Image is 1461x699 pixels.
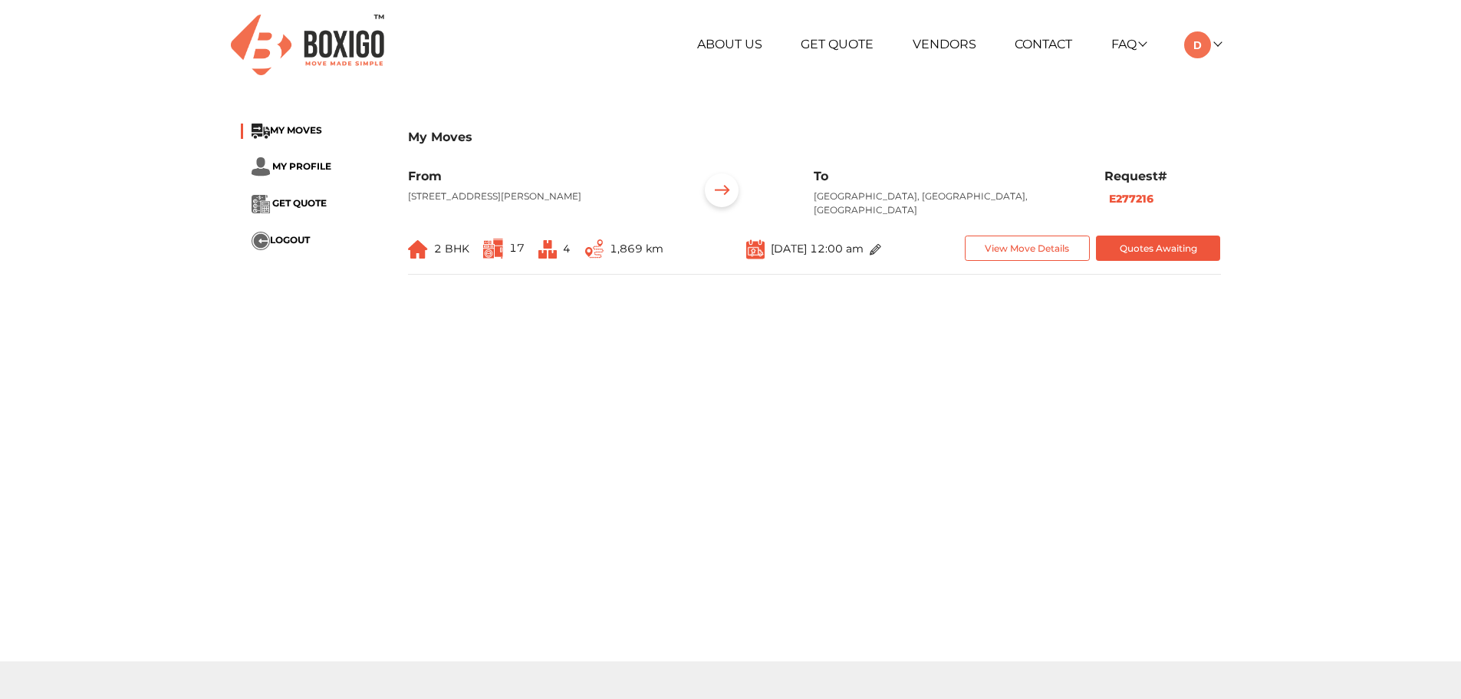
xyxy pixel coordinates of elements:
[252,157,270,176] img: ...
[252,124,322,136] a: ...MY MOVES
[252,232,310,250] button: ...LOGOUT
[434,242,469,256] span: 2 BHK
[1104,169,1221,183] h6: Request#
[252,197,327,209] a: ... GET QUOTE
[509,241,525,255] span: 17
[698,169,745,216] img: ...
[1015,37,1072,51] a: Contact
[1104,190,1158,208] button: E277216
[270,124,322,136] span: MY MOVES
[965,236,1090,261] button: View Move Details
[252,195,270,213] img: ...
[913,37,976,51] a: Vendors
[483,239,503,259] img: ...
[272,160,331,172] span: MY PROFILE
[610,242,663,256] span: 1,869 km
[1096,236,1221,261] button: Quotes Awaiting
[538,240,557,259] img: ...
[814,169,1081,183] h6: To
[408,169,675,183] h6: From
[252,160,331,172] a: ... MY PROFILE
[746,239,765,259] img: ...
[408,130,1221,144] h3: My Moves
[801,37,874,51] a: Get Quote
[1109,192,1153,206] b: E277216
[870,244,881,256] img: ...
[814,190,1081,217] p: [GEOGRAPHIC_DATA], [GEOGRAPHIC_DATA], [GEOGRAPHIC_DATA]
[252,124,270,139] img: ...
[585,239,604,259] img: ...
[252,232,270,250] img: ...
[1111,37,1146,51] a: FAQ
[270,234,310,246] span: LOGOUT
[408,190,675,203] p: [STREET_ADDRESS][PERSON_NAME]
[408,240,428,259] img: ...
[771,241,864,255] span: [DATE] 12:00 am
[272,197,327,209] span: GET QUOTE
[697,37,762,51] a: About Us
[231,15,384,75] img: Boxigo
[563,242,571,256] span: 4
